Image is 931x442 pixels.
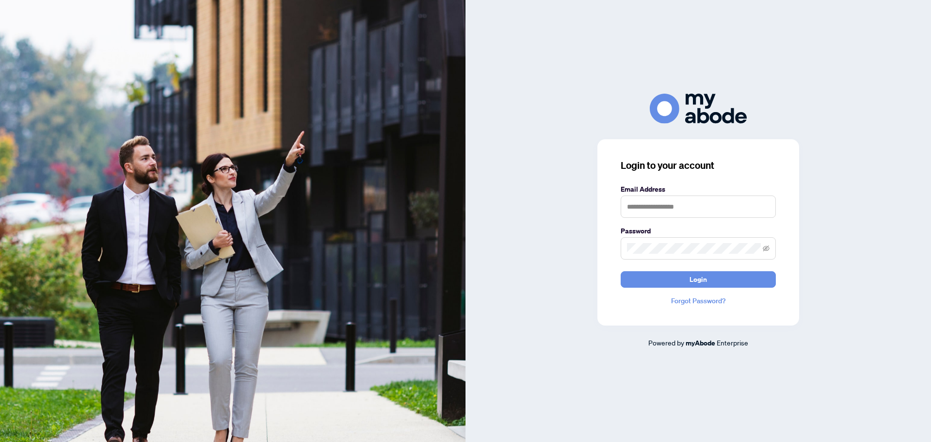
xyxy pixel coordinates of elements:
[763,245,770,252] span: eye-invisible
[686,338,715,348] a: myAbode
[690,272,707,287] span: Login
[650,94,747,123] img: ma-logo
[621,184,776,195] label: Email Address
[621,271,776,288] button: Login
[621,159,776,172] h3: Login to your account
[621,295,776,306] a: Forgot Password?
[648,338,684,347] span: Powered by
[717,338,748,347] span: Enterprise
[621,226,776,236] label: Password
